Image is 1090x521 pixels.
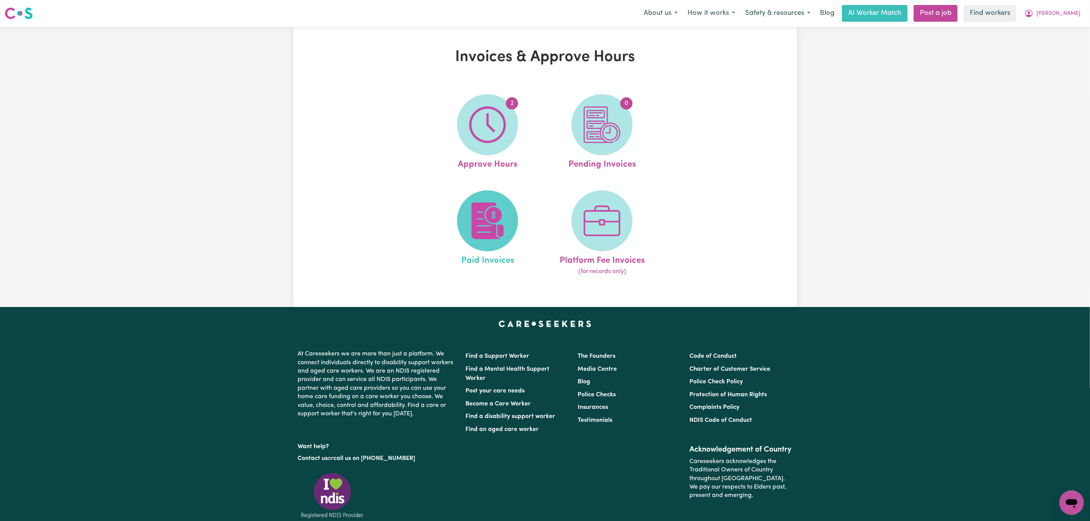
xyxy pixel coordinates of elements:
button: My Account [1019,5,1085,21]
span: 2 [506,97,518,109]
img: Registered NDIS provider [298,472,367,519]
h2: Acknowledgement of Country [689,445,792,454]
button: How it works [683,5,740,21]
span: (for records only) [578,267,626,276]
a: Careseekers logo [5,5,33,22]
a: Find a disability support worker [466,413,555,420]
button: About us [639,5,683,21]
a: call us on [PHONE_NUMBER] [334,455,415,462]
a: Find a Mental Health Support Worker [466,366,550,381]
iframe: Button to launch messaging window, conversation in progress [1059,490,1084,515]
a: Post your care needs [466,388,525,394]
a: Media Centre [578,366,617,372]
p: At Careseekers we are more than just a platform. We connect individuals directly to disability su... [298,347,457,421]
img: Careseekers logo [5,6,33,20]
span: Paid Invoices [461,251,514,267]
h1: Invoices & Approve Hours [382,48,708,66]
span: Approve Hours [458,155,517,171]
p: Careseekers acknowledges the Traditional Owners of Country throughout [GEOGRAPHIC_DATA]. We pay o... [689,454,792,503]
a: Testimonials [578,417,612,423]
button: Safety & resources [740,5,815,21]
a: Find workers [964,5,1016,22]
span: Platform Fee Invoices [560,251,645,267]
span: 0 [620,97,633,109]
a: Protection of Human Rights [689,392,767,398]
a: NDIS Code of Conduct [689,417,752,423]
a: Police Check Policy [689,379,743,385]
a: AI Worker Match [842,5,908,22]
a: Find a Support Worker [466,353,530,359]
a: Blog [578,379,590,385]
a: Post a job [914,5,958,22]
a: Insurances [578,404,608,410]
a: Police Checks [578,392,616,398]
p: or [298,451,457,466]
a: Careseekers home page [499,321,591,327]
a: Platform Fee Invoices(for records only) [547,190,657,277]
a: Code of Conduct [689,353,737,359]
span: [PERSON_NAME] [1037,10,1080,18]
a: Charter of Customer Service [689,366,770,372]
a: Find an aged care worker [466,426,539,433]
a: Approve Hours [433,94,543,171]
p: Want help? [298,439,457,451]
a: Pending Invoices [547,94,657,171]
span: Pending Invoices [568,155,636,171]
a: Blog [815,5,839,22]
a: Paid Invoices [433,190,543,277]
a: Contact us [298,455,328,462]
a: Complaints Policy [689,404,739,410]
a: The Founders [578,353,615,359]
a: Become a Care Worker [466,401,531,407]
